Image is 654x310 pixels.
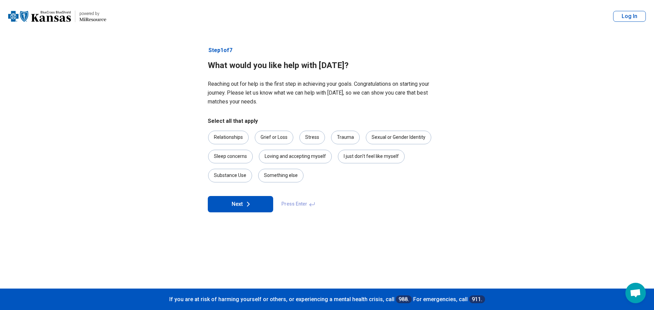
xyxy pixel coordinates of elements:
[625,283,646,303] a: Open chat
[277,196,320,212] span: Press Enter
[331,131,360,144] div: Trauma
[396,295,412,303] a: 988.
[7,295,647,303] p: If you are at risk of harming yourself or others, or experiencing a mental health crisis, call Fo...
[208,131,249,144] div: Relationships
[258,169,303,182] div: Something else
[208,80,446,106] p: Reaching out for help is the first step in achieving your goals. Congratulations on starting your...
[613,11,646,22] button: Log In
[255,131,293,144] div: Grief or Loss
[8,8,106,25] a: Blue Cross Blue Shield Kansaspowered by
[79,11,106,17] div: powered by
[208,169,252,182] div: Substance Use
[208,60,446,71] h1: What would you like help with [DATE]?
[8,8,71,25] img: Blue Cross Blue Shield Kansas
[338,150,405,163] div: I just don't feel like myself
[208,46,446,54] p: Step 1 of 7
[259,150,332,163] div: Loving and accepting myself
[299,131,325,144] div: Stress
[366,131,431,144] div: Sexual or Gender Identity
[469,295,485,303] a: 911.
[208,196,273,212] button: Next
[208,117,258,125] legend: Select all that apply
[208,150,253,163] div: Sleep concerns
